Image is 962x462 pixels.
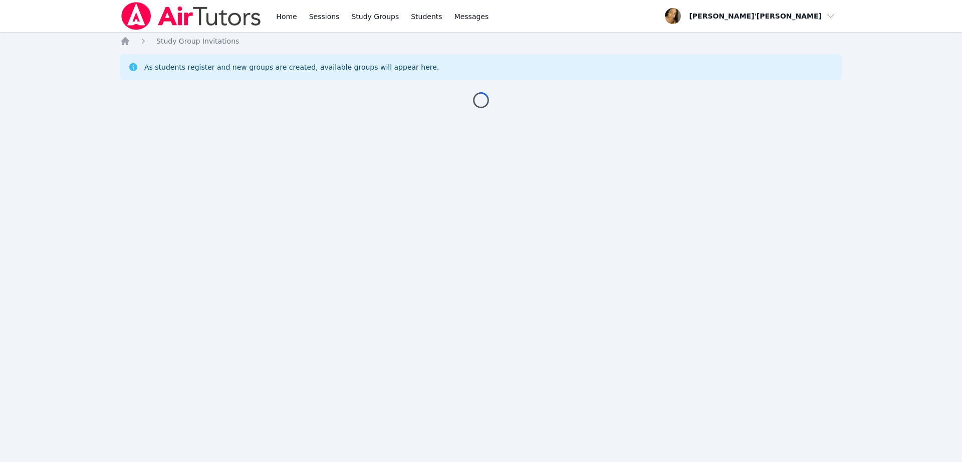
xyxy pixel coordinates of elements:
nav: Breadcrumb [120,36,842,46]
div: As students register and new groups are created, available groups will appear here. [144,62,439,72]
span: Study Group Invitations [156,37,239,45]
span: Messages [454,12,489,22]
img: Air Tutors [120,2,262,30]
a: Study Group Invitations [156,36,239,46]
